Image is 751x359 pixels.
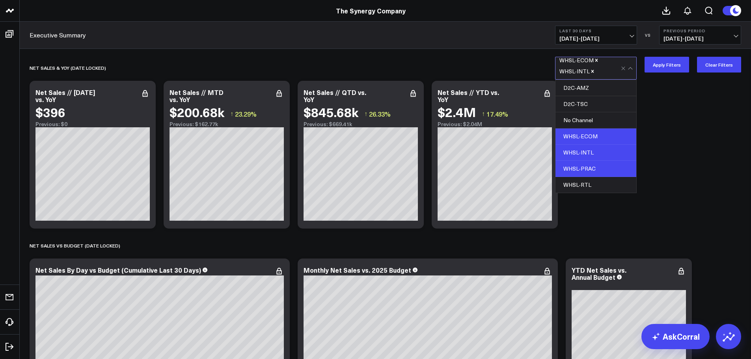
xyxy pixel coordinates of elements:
div: WHSL-ECOM [555,128,636,145]
div: NET SALES vs BUDGET (date locked) [30,236,120,255]
span: 23.29% [235,110,257,118]
span: [DATE] - [DATE] [559,35,633,42]
span: ↑ [482,109,485,119]
span: ↑ [364,109,367,119]
div: $2.4M [438,105,476,119]
div: D2C-AMZ [555,80,636,96]
a: AskCorral [641,324,710,349]
div: net sales & yoy (date locked) [30,59,106,77]
div: $845.68k [304,105,358,119]
a: Executive Summary [30,31,86,39]
span: [DATE] - [DATE] [663,35,737,42]
b: Last 30 Days [559,28,633,33]
button: Previous Period[DATE]-[DATE] [659,26,741,45]
button: Apply Filters [645,57,689,73]
div: Previous: $669.41k [304,121,418,127]
div: $200.68k [170,105,224,119]
div: Remove WHSL-INTL [590,68,595,74]
span: 17.49% [486,110,508,118]
div: Net Sales // YTD vs. YoY [438,88,499,104]
div: Previous: $2.04M [438,121,552,127]
div: $396 [35,105,65,119]
div: Remove WHSL-ECOM [594,57,599,63]
span: 26.33% [369,110,391,118]
div: WHSL-PRAC [555,161,636,177]
button: Last 30 Days[DATE]-[DATE] [555,26,637,45]
div: No Channel [555,112,636,128]
div: Previous: $0 [35,121,150,127]
div: WHSL-INTL [559,68,590,74]
div: Net Sales // MTD vs. YoY [170,88,224,104]
div: Net Sales // QTD vs. YoY [304,88,366,104]
a: The Synergy Company [336,6,406,15]
div: YTD Net Sales vs. Annual Budget [572,266,626,281]
div: WHSL-INTL [555,145,636,161]
div: WHSL-RTL [555,177,636,193]
b: Previous Period [663,28,737,33]
div: D2C-TSC [555,96,636,112]
button: Clear Filters [697,57,741,73]
span: ↑ [230,109,233,119]
div: Net Sales // [DATE] vs. YoY [35,88,95,104]
div: Previous: $162.77k [170,121,284,127]
div: WHSL-ECOM [559,57,594,63]
div: Net Sales By Day vs Budget (Cumulative Last 30 Days) [35,266,201,274]
div: Monthly Net Sales vs. 2025 Budget [304,266,411,274]
div: VS [641,33,655,37]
